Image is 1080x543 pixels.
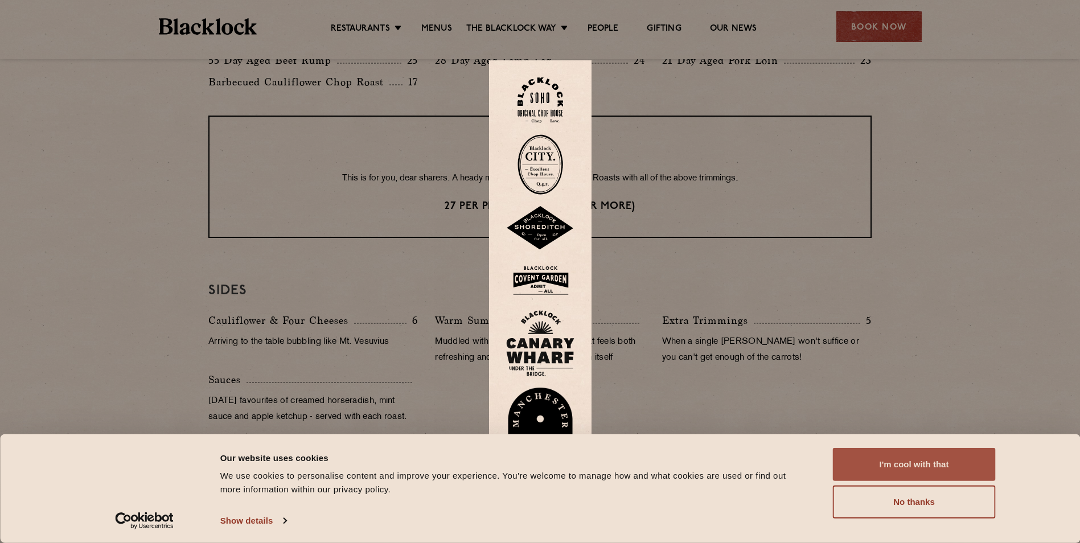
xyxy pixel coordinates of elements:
a: Usercentrics Cookiebot - opens in a new window [95,512,194,529]
button: I'm cool with that [833,448,996,481]
a: Show details [220,512,286,529]
img: Shoreditch-stamp-v2-default.svg [506,206,574,250]
img: BL_CW_Logo_Website.svg [506,310,574,376]
div: We use cookies to personalise content and improve your experience. You're welcome to manage how a... [220,469,807,496]
img: BL_Manchester_Logo-bleed.png [506,388,574,466]
button: No thanks [833,486,996,519]
img: Soho-stamp-default.svg [518,77,563,124]
img: City-stamp-default.svg [518,134,563,195]
img: BLA_1470_CoventGarden_Website_Solid.svg [506,262,574,299]
div: Our website uses cookies [220,451,807,464]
